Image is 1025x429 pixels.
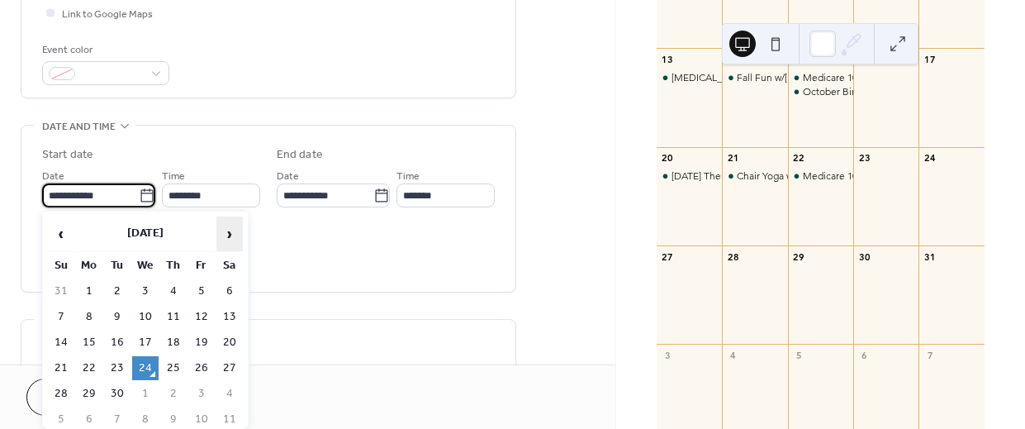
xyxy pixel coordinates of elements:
[42,168,64,185] span: Date
[216,305,243,329] td: 13
[48,305,74,329] td: 7
[162,168,185,185] span: Time
[662,152,674,164] div: 20
[788,85,853,99] div: October Birthday Celebration
[662,349,674,361] div: 3
[277,146,323,164] div: End date
[858,349,871,361] div: 6
[722,71,787,85] div: Fall Fun w/Sarah
[793,349,805,361] div: 5
[160,279,187,303] td: 4
[188,279,215,303] td: 5
[104,331,130,355] td: 16
[788,169,853,184] div: Medicare 101
[160,356,187,380] td: 25
[160,305,187,329] td: 11
[76,217,215,252] th: [DATE]
[923,152,936,164] div: 24
[160,331,187,355] td: 18
[923,349,936,361] div: 7
[662,53,674,65] div: 13
[188,331,215,355] td: 19
[793,53,805,65] div: 15
[188,254,215,278] th: Fr
[923,250,936,263] div: 31
[48,279,74,303] td: 31
[104,382,130,406] td: 30
[160,382,187,406] td: 2
[727,152,739,164] div: 21
[216,382,243,406] td: 4
[48,382,74,406] td: 28
[48,254,74,278] th: Su
[788,71,853,85] div: Medicare 101
[803,85,934,99] div: October Birthday Celebration
[132,254,159,278] th: We
[104,279,130,303] td: 2
[216,279,243,303] td: 6
[76,356,102,380] td: 22
[662,250,674,263] div: 27
[62,6,153,23] span: Link to Google Maps
[48,331,74,355] td: 14
[858,53,871,65] div: 16
[104,305,130,329] td: 9
[277,168,299,185] span: Date
[49,217,74,250] span: ‹
[727,349,739,361] div: 4
[188,305,215,329] td: 12
[76,305,102,329] td: 8
[727,53,739,65] div: 14
[132,279,159,303] td: 3
[657,169,722,184] div: Halloween Theme Bingo
[132,356,159,380] td: 24
[42,118,116,136] span: Date and time
[104,356,130,380] td: 23
[76,254,102,278] th: Mo
[858,152,871,164] div: 23
[76,279,102,303] td: 1
[216,331,243,355] td: 20
[923,53,936,65] div: 17
[76,382,102,406] td: 29
[737,169,874,184] div: Chair Yoga w/[PERSON_NAME]
[657,71,722,85] div: Breast Cancer Awareness DIY Pens
[793,250,805,263] div: 29
[803,71,862,85] div: Medicare 101
[42,41,166,59] div: Event color
[48,356,74,380] td: 21
[727,250,739,263] div: 28
[722,169,787,184] div: Chair Yoga w/Sarah
[104,254,130,278] th: Tu
[671,71,841,85] div: [MEDICAL_DATA] Awareness DIY Pens
[803,169,862,184] div: Medicare 101
[42,146,93,164] div: Start date
[216,356,243,380] td: 27
[132,331,159,355] td: 17
[737,71,862,85] div: Fall Fun w/[PERSON_NAME]
[132,305,159,329] td: 10
[160,254,187,278] th: Th
[217,217,242,250] span: ›
[132,382,159,406] td: 1
[76,331,102,355] td: 15
[26,379,128,416] button: Cancel
[188,382,215,406] td: 3
[858,250,871,263] div: 30
[216,254,243,278] th: Sa
[188,356,215,380] td: 26
[793,152,805,164] div: 22
[671,169,764,184] div: [DATE] Theme Bingo
[396,168,420,185] span: Time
